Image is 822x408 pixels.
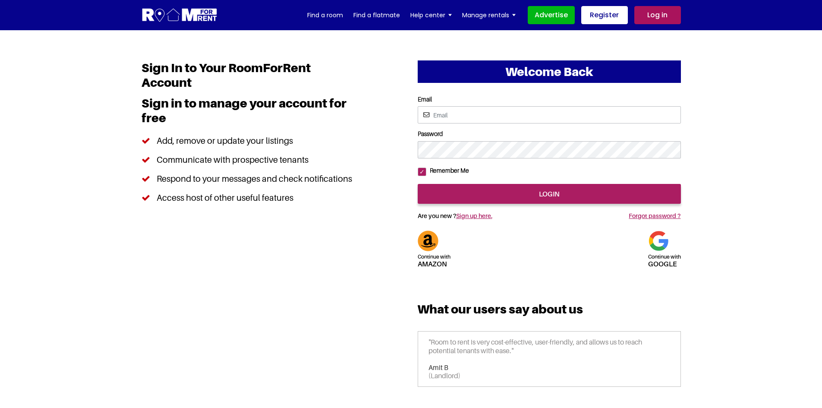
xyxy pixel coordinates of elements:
h2: Welcome Back [418,60,681,83]
h5: google [648,251,681,267]
img: Logo for Room for Rent, featuring a welcoming design with a house icon and modern typography [142,7,218,23]
span: Continue with [418,253,450,260]
h3: Sign in to manage your account for free [142,96,359,131]
h6: Amit B [429,364,670,372]
input: login [418,184,681,204]
a: Sign up here. [456,212,492,219]
a: Register [581,6,628,24]
li: Add, remove or update your listings [142,131,359,150]
label: Remember Me [426,167,469,174]
input: Email [418,106,681,123]
a: Find a flatmate [353,9,400,22]
p: "Room to rent is very cost-effective, user-friendly, and allows us to reach potential tenants wit... [429,338,670,363]
a: Help center [410,9,452,22]
a: Manage rentals [462,9,516,22]
li: Access host of other useful features [142,188,359,207]
h1: Sign In to Your RoomForRent Account [142,60,359,96]
a: Continue withAmazon [418,236,450,267]
li: Communicate with prospective tenants [142,150,359,169]
span: Continue with [648,253,681,260]
h3: What our users say about us [418,302,681,323]
li: Respond to your messages and check notifications [142,169,359,188]
a: Find a room [307,9,343,22]
a: Log in [634,6,681,24]
a: Forgot password ? [629,212,680,219]
img: Google [648,231,669,251]
h5: Amazon [418,251,450,267]
a: Advertise [528,6,575,24]
h5: Are you new ? [418,204,566,224]
label: Email [418,96,681,103]
a: Continue withgoogle [648,236,681,267]
img: Amazon [418,231,438,251]
label: Password [418,130,681,138]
